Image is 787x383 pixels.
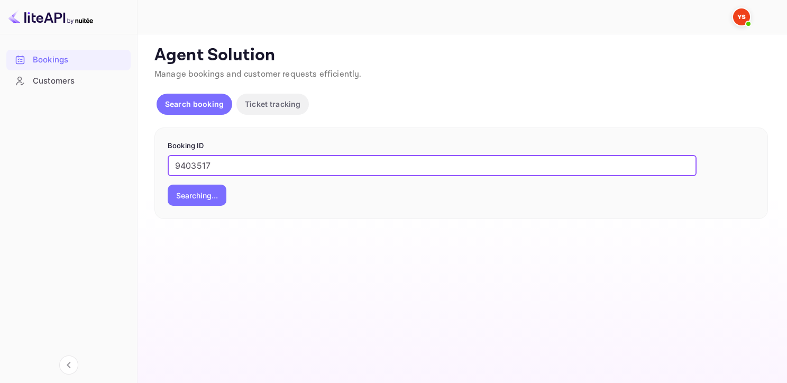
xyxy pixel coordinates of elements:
[59,355,78,375] button: Collapse navigation
[154,45,768,66] p: Agent Solution
[154,69,362,80] span: Manage bookings and customer requests efficiently.
[168,155,697,176] input: Enter Booking ID (e.g., 63782194)
[8,8,93,25] img: LiteAPI logo
[165,98,224,110] p: Search booking
[733,8,750,25] img: Yandex Support
[33,54,125,66] div: Bookings
[245,98,300,110] p: Ticket tracking
[6,71,131,90] a: Customers
[6,50,131,70] div: Bookings
[168,185,226,206] button: Searching...
[6,71,131,92] div: Customers
[168,141,755,151] p: Booking ID
[6,50,131,69] a: Bookings
[33,75,125,87] div: Customers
